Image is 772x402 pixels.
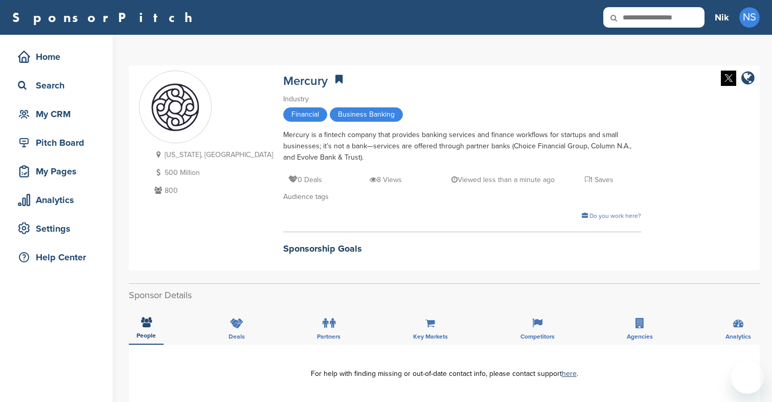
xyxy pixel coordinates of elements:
[585,173,614,186] p: 1 Saves
[741,71,755,87] a: company link
[152,184,273,197] p: 800
[10,217,102,240] a: Settings
[10,131,102,154] a: Pitch Board
[15,191,102,209] div: Analytics
[283,242,641,256] h2: Sponsorship Goals
[715,6,729,29] a: Nik
[10,245,102,269] a: Help Center
[15,219,102,238] div: Settings
[10,102,102,126] a: My CRM
[451,173,555,186] p: Viewed less than a minute ago
[715,10,729,25] h3: Nik
[627,333,653,340] span: Agencies
[520,333,555,340] span: Competitors
[739,7,760,28] span: NS
[15,105,102,123] div: My CRM
[152,166,273,179] p: 500 Million
[731,361,764,394] iframe: Button to launch messaging window
[15,162,102,181] div: My Pages
[283,94,641,105] div: Industry
[317,333,340,340] span: Partners
[10,45,102,69] a: Home
[152,148,273,161] p: [US_STATE], [GEOGRAPHIC_DATA]
[283,74,328,88] a: Mercury
[15,48,102,66] div: Home
[137,332,156,339] span: People
[725,333,751,340] span: Analytics
[370,173,402,186] p: 8 Views
[10,188,102,212] a: Analytics
[10,160,102,183] a: My Pages
[283,191,641,203] div: Audience tags
[582,212,641,219] a: Do you work here?
[589,212,641,219] span: Do you work here?
[129,288,760,302] h2: Sponsor Details
[330,107,403,122] span: Business Banking
[721,71,736,86] img: Twitter white
[288,173,322,186] p: 0 Deals
[15,133,102,152] div: Pitch Board
[283,129,641,163] div: Mercury is a fintech company that provides banking services and finance workflows for startups an...
[12,11,199,24] a: SponsorPitch
[15,248,102,266] div: Help Center
[229,333,245,340] span: Deals
[283,107,327,122] span: Financial
[413,333,448,340] span: Key Markets
[10,74,102,97] a: Search
[140,72,211,143] img: Sponsorpitch & Mercury
[15,76,102,95] div: Search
